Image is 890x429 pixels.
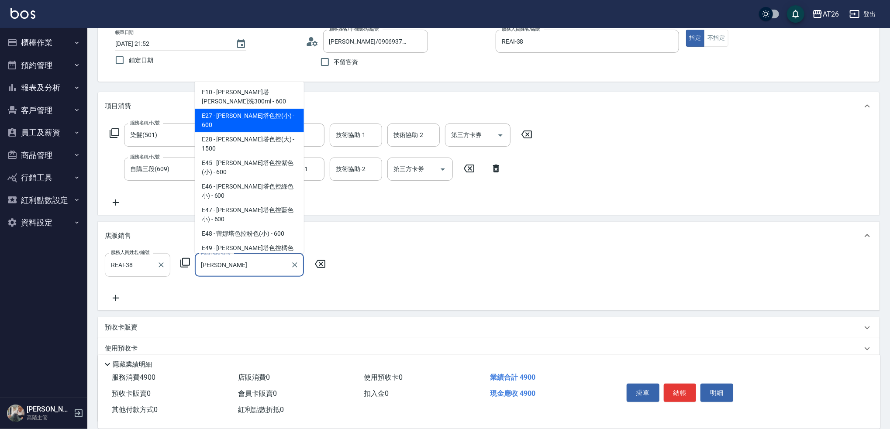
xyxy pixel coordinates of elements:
button: 報表及分析 [3,76,84,99]
span: 店販消費 0 [238,373,270,381]
button: 資料設定 [3,211,84,234]
span: 其他付款方式 0 [112,405,158,414]
div: AT26 [823,9,839,20]
span: E47 - [PERSON_NAME]塔色控藍色小) - 600 [195,203,304,227]
button: save [787,5,804,23]
input: YYYY/MM/DD hh:mm [115,37,227,51]
span: E48 - 蕾娜塔色控粉色(小) - 600 [195,227,304,241]
img: Logo [10,8,35,19]
span: 會員卡販賣 0 [238,389,277,398]
label: 顧客姓名/手機號碼/編號 [329,26,379,32]
button: 櫃檯作業 [3,31,84,54]
button: AT26 [809,5,842,23]
span: 現金應收 4900 [490,389,535,398]
button: Open [493,128,507,142]
p: 項目消費 [105,102,131,111]
p: 使用預收卡 [105,344,138,353]
span: E10 - [PERSON_NAME]塔[PERSON_NAME]洗300ml - 600 [195,85,304,109]
label: 服務名稱/代號 [130,154,159,160]
div: 預收卡販賣 [98,317,880,338]
p: 隱藏業績明細 [113,360,152,369]
label: 帳單日期 [115,29,134,36]
span: 鎖定日期 [129,56,153,65]
p: 店販銷售 [105,231,131,240]
span: 不留客資 [334,58,359,67]
button: 掛單 [627,384,659,402]
div: 店販銷售 [98,222,880,250]
span: E27 - [PERSON_NAME]塔色控(小) - 600 [195,109,304,132]
span: 業績合計 4900 [490,373,535,381]
span: 紅利點數折抵 0 [238,405,284,414]
span: E45 - [PERSON_NAME]塔色控紫色(小) - 600 [195,156,304,179]
button: Open [436,162,450,176]
div: 使用預收卡 [98,338,880,359]
button: 不指定 [704,30,728,47]
button: 結帳 [664,384,697,402]
button: 員工及薪資 [3,121,84,144]
p: 預收卡販賣 [105,323,138,332]
span: E28 - [PERSON_NAME]塔色控(大) - 1500 [195,132,304,156]
button: 紅利點數設定 [3,189,84,212]
button: Clear [155,259,167,271]
img: Person [7,405,24,422]
button: 明細 [700,384,733,402]
button: 登出 [846,6,880,22]
label: 服務人員姓名/編號 [502,26,540,32]
button: Choose date, selected date is 2025-10-05 [231,34,252,55]
button: 指定 [686,30,705,47]
span: E49 - [PERSON_NAME]塔色控橘色(小) - 600 [195,241,304,264]
button: 行銷工具 [3,166,84,189]
button: 商品管理 [3,144,84,167]
span: 扣入金 0 [364,389,389,398]
button: 預約管理 [3,54,84,77]
button: 客戶管理 [3,99,84,122]
span: E46 - [PERSON_NAME]塔色控綠色小) - 600 [195,179,304,203]
h5: [PERSON_NAME] [27,405,71,414]
span: 服務消費 4900 [112,373,155,381]
div: 項目消費 [98,92,880,120]
span: 預收卡販賣 0 [112,389,151,398]
label: 服務人員姓名/編號 [111,249,149,256]
button: Clear [289,259,301,271]
label: 服務名稱/代號 [130,120,159,126]
p: 高階主管 [27,414,71,422]
span: 使用預收卡 0 [364,373,403,381]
